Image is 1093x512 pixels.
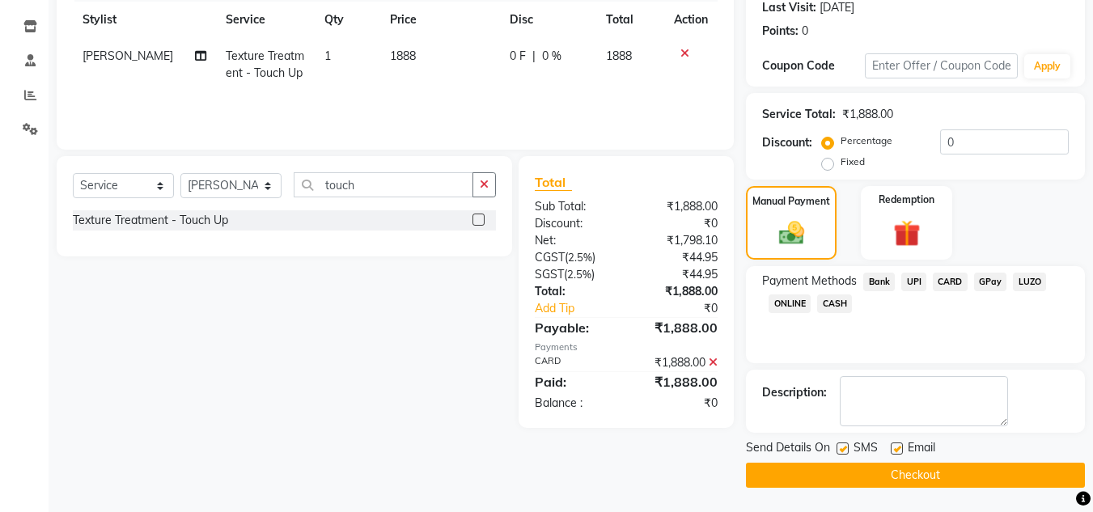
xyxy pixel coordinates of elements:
span: [PERSON_NAME] [83,49,173,63]
span: Bank [863,273,895,291]
div: ₹1,888.00 [626,198,730,215]
span: 0 % [542,48,561,65]
input: Enter Offer / Coupon Code [865,53,1018,78]
div: ₹0 [626,215,730,232]
a: Add Tip [523,300,643,317]
span: | [532,48,536,65]
label: Manual Payment [752,194,830,209]
div: Payable: [523,318,626,337]
div: ₹1,888.00 [626,318,730,337]
div: ( ) [523,249,626,266]
div: Service Total: [762,106,836,123]
div: Sub Total: [523,198,626,215]
th: Service [216,2,315,38]
span: 0 F [510,48,526,65]
span: 1888 [606,49,632,63]
span: SMS [854,439,878,459]
span: 1888 [390,49,416,63]
div: Paid: [523,372,626,391]
div: Points: [762,23,799,40]
span: 1 [324,49,331,63]
div: CARD [523,354,626,371]
div: ₹1,888.00 [842,106,893,123]
span: CGST [535,250,565,264]
span: CARD [933,273,968,291]
span: CASH [817,294,852,313]
div: Coupon Code [762,57,864,74]
th: Price [380,2,500,38]
div: Description: [762,384,827,401]
span: GPay [974,273,1007,291]
input: Search or Scan [294,172,473,197]
span: LUZO [1013,273,1046,291]
label: Percentage [841,133,892,148]
th: Action [664,2,718,38]
div: Discount: [523,215,626,232]
div: Discount: [762,134,812,151]
button: Apply [1024,54,1070,78]
label: Redemption [879,193,934,207]
div: ₹44.95 [626,249,730,266]
label: Fixed [841,154,865,169]
div: Total: [523,283,626,300]
div: Texture Treatment - Touch Up [73,212,228,229]
span: Payment Methods [762,273,857,290]
img: _gift.svg [885,217,929,250]
th: Qty [315,2,380,38]
div: ₹1,888.00 [626,372,730,391]
span: Texture Treatment - Touch Up [226,49,304,80]
span: Total [535,174,572,191]
div: ₹44.95 [626,266,730,283]
div: ₹0 [626,395,730,412]
span: ONLINE [769,294,811,313]
div: ( ) [523,266,626,283]
th: Total [596,2,665,38]
div: Balance : [523,395,626,412]
div: Net: [523,232,626,249]
img: _cash.svg [771,218,812,248]
button: Checkout [746,463,1085,488]
span: UPI [901,273,926,291]
span: SGST [535,267,564,281]
th: Stylist [73,2,216,38]
span: Email [908,439,935,459]
span: Send Details On [746,439,830,459]
div: Payments [535,341,718,354]
span: 2.5% [567,268,591,281]
span: 2.5% [568,251,592,264]
div: ₹1,798.10 [626,232,730,249]
div: ₹1,888.00 [626,354,730,371]
div: 0 [802,23,808,40]
div: ₹0 [644,300,731,317]
div: ₹1,888.00 [626,283,730,300]
th: Disc [500,2,596,38]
